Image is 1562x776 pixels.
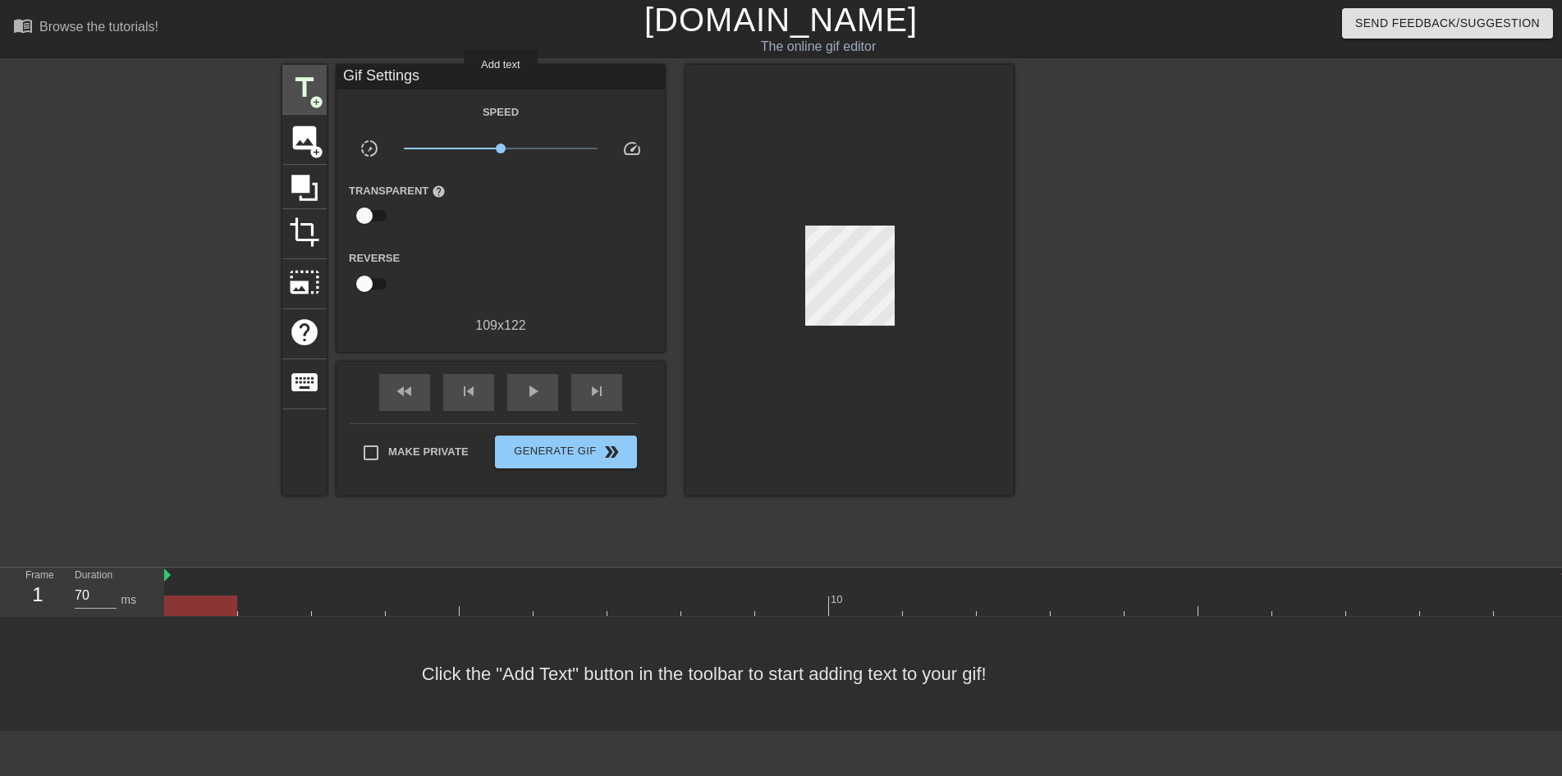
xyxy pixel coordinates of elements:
span: photo_size_select_large [289,267,320,298]
span: Send Feedback/Suggestion [1355,13,1540,34]
span: help [432,185,446,199]
div: Frame [13,568,62,615]
span: add_circle [309,95,323,109]
button: Send Feedback/Suggestion [1342,8,1553,39]
span: help [289,317,320,348]
span: play_arrow [523,381,543,401]
div: Gif Settings [337,65,665,89]
a: Browse the tutorials! [13,16,158,41]
span: crop [289,217,320,248]
span: Generate Gif [502,442,630,462]
span: image [289,122,320,153]
span: add_circle [309,145,323,159]
span: slow_motion_video [360,139,379,158]
div: 1 [25,580,50,609]
div: Browse the tutorials! [39,20,158,34]
label: Duration [75,571,112,581]
span: fast_rewind [395,381,415,401]
span: keyboard [289,367,320,398]
span: skip_next [587,381,607,401]
label: Transparent [349,183,446,199]
span: skip_previous [459,381,479,401]
button: Generate Gif [495,436,637,468]
div: 109 x 122 [337,316,665,336]
label: Reverse [349,250,400,267]
span: title [289,72,320,103]
span: menu_book [13,16,33,35]
span: double_arrow [602,442,621,462]
span: speed [622,139,642,158]
a: [DOMAIN_NAME] [644,2,918,38]
div: ms [121,591,136,609]
div: The online gif editor [529,37,1107,57]
div: 10 [831,591,845,608]
span: Make Private [388,444,469,460]
label: Speed [483,104,519,121]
